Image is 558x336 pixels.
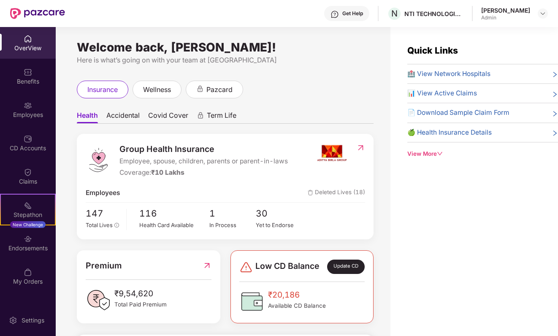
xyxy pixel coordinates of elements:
img: deleteIcon [308,190,313,195]
span: Total Lives [86,222,113,228]
span: Group Health Insurance [119,143,288,156]
div: Get Help [342,10,363,17]
span: Total Paid Premium [114,300,167,309]
span: 116 [139,207,209,221]
span: Quick Links [407,45,458,56]
div: Welcome back, [PERSON_NAME]! [77,44,374,51]
div: animation [197,112,204,119]
span: Deleted Lives (18) [308,188,365,198]
img: svg+xml;base64,PHN2ZyBpZD0iRHJvcGRvd24tMzJ4MzIiIHhtbG5zPSJodHRwOi8vd3d3LnczLm9yZy8yMDAwL3N2ZyIgd2... [539,10,546,17]
span: Accidental [106,111,140,123]
span: 🏥 View Network Hospitals [407,69,490,79]
img: svg+xml;base64,PHN2ZyBpZD0iQ2xhaW0iIHhtbG5zPSJodHRwOi8vd3d3LnczLm9yZy8yMDAwL3N2ZyIgd2lkdGg9IjIwIi... [24,168,32,176]
img: svg+xml;base64,PHN2ZyBpZD0iSGVscC0zMngzMiIgeG1sbnM9Imh0dHA6Ly93d3cudzMub3JnLzIwMDAvc3ZnIiB3aWR0aD... [330,10,339,19]
img: svg+xml;base64,PHN2ZyBpZD0iRW1wbG95ZWVzIiB4bWxucz0iaHR0cDovL3d3dy53My5vcmcvMjAwMC9zdmciIHdpZHRoPS... [24,101,32,110]
span: Employee, spouse, children, parents or parent-in-laws [119,156,288,166]
span: right [552,129,558,138]
div: Stepathon [1,211,55,219]
span: 📄 Download Sample Claim Form [407,108,509,118]
span: pazcard [206,84,233,95]
span: Available CD Balance [268,301,326,310]
div: Yet to Endorse [256,221,302,229]
div: Admin [481,14,530,21]
img: svg+xml;base64,PHN2ZyBpZD0iRW5kb3JzZW1lbnRzIiB4bWxucz0iaHR0cDovL3d3dy53My5vcmcvMjAwMC9zdmciIHdpZH... [24,235,32,243]
span: 🍏 Health Insurance Details [407,127,492,138]
span: Term Life [207,111,236,123]
span: right [552,109,558,118]
img: svg+xml;base64,PHN2ZyBpZD0iSG9tZSIgeG1sbnM9Imh0dHA6Ly93d3cudzMub3JnLzIwMDAvc3ZnIiB3aWR0aD0iMjAiIG... [24,35,32,43]
span: Low CD Balance [255,260,320,274]
img: svg+xml;base64,PHN2ZyBpZD0iQmVuZWZpdHMiIHhtbG5zPSJodHRwOi8vd3d3LnczLm9yZy8yMDAwL3N2ZyIgd2lkdGg9Ij... [24,68,32,76]
div: Settings [19,316,47,325]
span: Covid Cover [148,111,188,123]
div: [PERSON_NAME] [481,6,530,14]
span: 30 [256,207,302,221]
span: N [391,8,398,19]
div: animation [196,85,204,93]
div: In Process [209,221,256,229]
span: info-circle [114,223,119,228]
div: Here is what’s going on with your team at [GEOGRAPHIC_DATA] [77,55,374,65]
span: 147 [86,207,121,221]
span: ₹10 Lakhs [151,168,184,176]
span: ₹9,54,620 [114,287,167,300]
img: New Pazcare Logo [10,8,65,19]
span: insurance [87,84,118,95]
span: 📊 View Active Claims [407,88,477,98]
img: CDBalanceIcon [239,289,265,314]
div: View More [407,149,558,158]
img: PaidPremiumIcon [86,287,111,313]
span: 1 [209,207,256,221]
img: svg+xml;base64,PHN2ZyBpZD0iQ0RfQWNjb3VudHMiIGRhdGEtbmFtZT0iQ0QgQWNjb3VudHMiIHhtbG5zPSJodHRwOi8vd3... [24,135,32,143]
span: Health [77,111,98,123]
img: svg+xml;base64,PHN2ZyBpZD0iU2V0dGluZy0yMHgyMCIgeG1sbnM9Imh0dHA6Ly93d3cudzMub3JnLzIwMDAvc3ZnIiB3aW... [9,316,17,325]
div: Coverage: [119,168,288,178]
span: right [552,90,558,98]
img: svg+xml;base64,PHN2ZyBpZD0iRGFuZ2VyLTMyeDMyIiB4bWxucz0iaHR0cDovL3d3dy53My5vcmcvMjAwMC9zdmciIHdpZH... [239,260,253,274]
img: logo [86,147,111,173]
img: svg+xml;base64,PHN2ZyB4bWxucz0iaHR0cDovL3d3dy53My5vcmcvMjAwMC9zdmciIHdpZHRoPSIyMSIgaGVpZ2h0PSIyMC... [24,201,32,210]
img: RedirectIcon [203,259,211,272]
div: Health Card Available [139,221,209,229]
div: NTI TECHNOLOGIES PRIVATE LIMITED [404,10,463,18]
span: Employees [86,188,120,198]
span: Premium [86,259,122,272]
span: wellness [143,84,171,95]
span: ₹20,186 [268,289,326,301]
span: right [552,70,558,79]
img: RedirectIcon [356,144,365,152]
img: insurerIcon [316,143,348,164]
div: Update CD [327,260,365,274]
div: New Challenge [10,221,46,228]
span: down [437,151,442,156]
img: svg+xml;base64,PHN2ZyBpZD0iTXlfT3JkZXJzIiBkYXRhLW5hbWU9Ik15IE9yZGVycyIgeG1sbnM9Imh0dHA6Ly93d3cudz... [24,268,32,276]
